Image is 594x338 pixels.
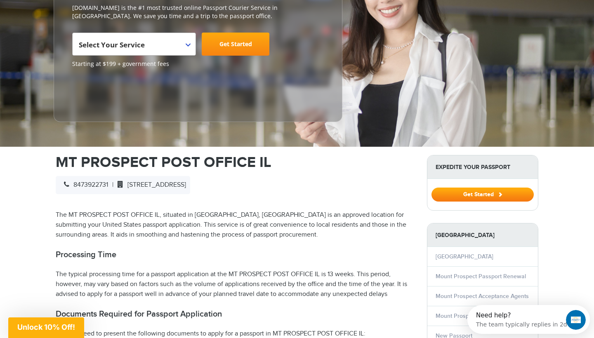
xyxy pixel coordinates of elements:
a: Get Started [202,33,269,56]
h2: Documents Required for Passport Application [56,309,415,319]
span: [STREET_ADDRESS] [113,181,186,189]
span: Starting at $199 + government fees [72,60,324,68]
span: 8473922731 [60,181,108,189]
iframe: Customer reviews powered by Trustpilot [72,72,134,113]
button: Get Started [431,188,534,202]
h1: MT PROSPECT POST OFFICE IL [56,155,415,170]
span: Unlock 10% Off! [17,323,75,331]
div: Unlock 10% Off! [8,317,84,338]
a: Get Started [431,191,534,197]
div: Need help? [9,7,100,14]
iframe: Intercom live chat discovery launcher [467,305,590,334]
iframe: Intercom live chat [566,310,586,330]
a: Mount Prospect Passport Renewal [436,273,526,280]
p: The MT PROSPECT POST OFFICE IL, situated in [GEOGRAPHIC_DATA], [GEOGRAPHIC_DATA] is an approved l... [56,210,415,240]
strong: Expedite Your Passport [427,155,538,179]
span: Select Your Service [72,33,196,56]
a: Mount Prospect Acceptance Agents [436,293,529,300]
p: [DOMAIN_NAME] is the #1 most trusted online Passport Courier Service in [GEOGRAPHIC_DATA]. We sav... [72,4,324,20]
strong: [GEOGRAPHIC_DATA] [427,223,538,247]
p: The typical processing time for a passport application at the MT PROSPECT POST OFFICE IL is 13 we... [56,270,415,299]
a: Mount Prospect Vital Records [436,312,513,319]
span: Select Your Service [79,36,187,59]
div: The team typically replies in 2d [9,14,100,22]
div: | [56,176,190,194]
span: Select Your Service [79,40,145,49]
a: [GEOGRAPHIC_DATA] [436,253,493,260]
h2: Processing Time [56,250,415,260]
div: Open Intercom Messenger [3,3,124,26]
